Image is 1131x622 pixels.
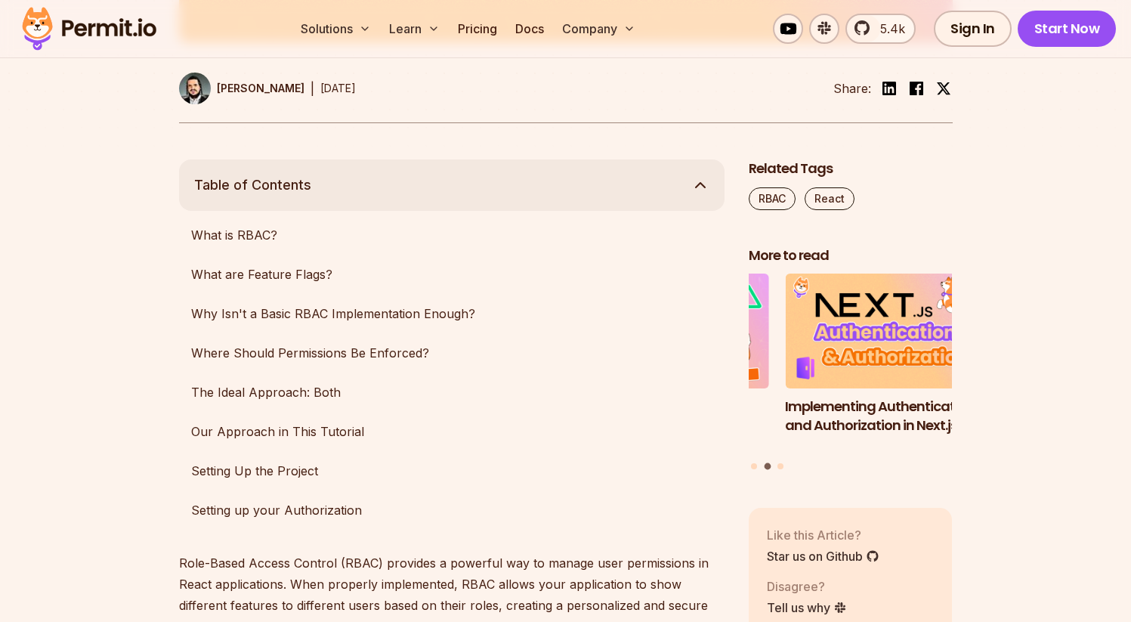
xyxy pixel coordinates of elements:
button: Table of Contents [179,159,725,211]
img: Gabriel L. Manor [179,73,211,104]
img: Permit logo [15,3,163,54]
a: The Ideal Approach: Both [179,377,725,407]
h2: More to read [749,246,953,265]
a: Where Should Permissions Be Enforced? [179,338,725,368]
button: Go to slide 3 [777,463,783,469]
a: What are Feature Flags? [179,259,725,289]
img: linkedin [880,79,898,97]
a: Docs [509,14,550,44]
a: Setting up your Authorization [179,495,725,525]
a: Sign In [934,11,1012,47]
a: Tell us why [767,599,847,617]
a: Pricing [452,14,503,44]
p: Disagree? [767,577,847,596]
li: 1 of 3 [565,274,769,453]
button: Learn [383,14,446,44]
div: Posts [749,274,953,472]
time: [DATE] [320,82,356,94]
a: Start Now [1018,11,1117,47]
p: [PERSON_NAME] [217,81,304,96]
span: Table of Contents [194,175,311,196]
img: Implementing Authentication and Authorization in Next.js [785,274,989,388]
a: [PERSON_NAME] [179,73,304,104]
a: Implementing Authentication and Authorization in Next.jsImplementing Authentication and Authoriza... [785,274,989,453]
h2: Related Tags [749,159,953,178]
span: 5.4k [871,20,905,38]
li: Share: [833,79,871,97]
a: Setting Up the Project [179,456,725,486]
div: | [311,79,314,97]
h3: Implementing Multi-Tenant RBAC in Nuxt.js [565,398,769,435]
a: React [805,187,854,210]
a: What is RBAC? [179,220,725,250]
a: Star us on Github [767,547,879,565]
a: Why Isn't a Basic RBAC Implementation Enough? [179,299,725,329]
a: 5.4k [845,14,916,44]
button: Company [556,14,641,44]
p: Like this Article? [767,526,879,544]
button: Solutions [295,14,377,44]
img: twitter [936,81,951,96]
button: Go to slide 2 [764,463,771,470]
img: facebook [907,79,926,97]
a: RBAC [749,187,796,210]
li: 2 of 3 [785,274,989,453]
h3: Implementing Authentication and Authorization in Next.js [785,398,989,435]
button: Go to slide 1 [751,463,757,469]
a: Our Approach in This Tutorial [179,416,725,447]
